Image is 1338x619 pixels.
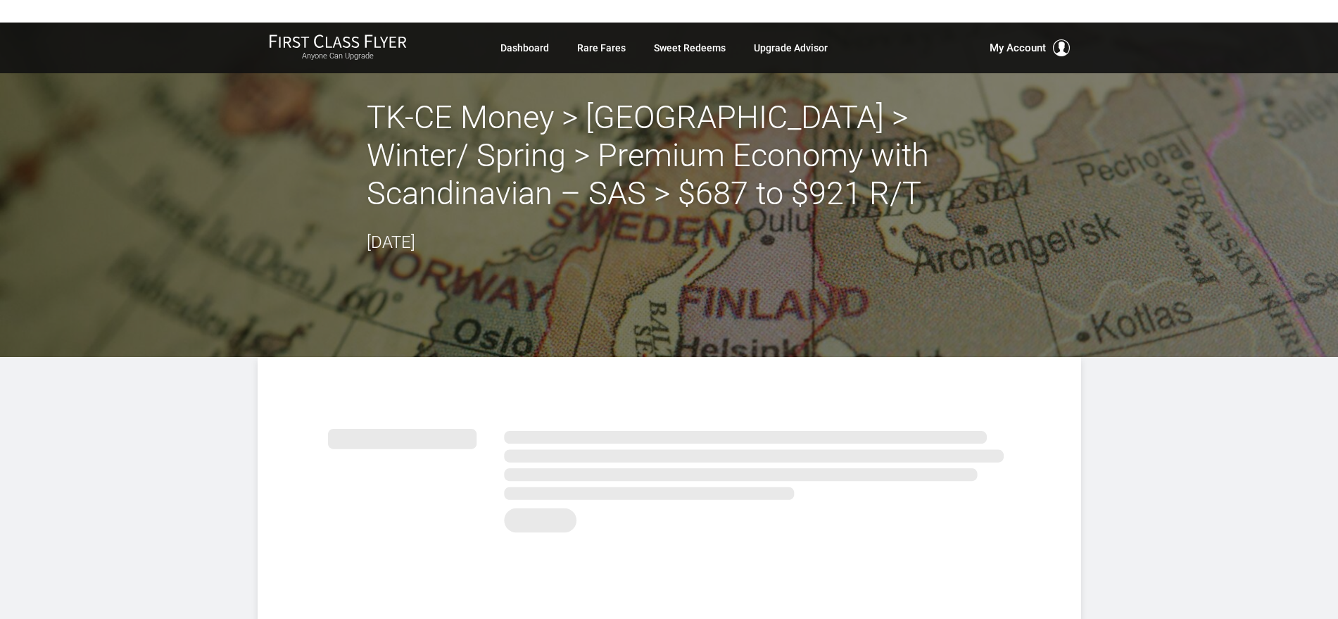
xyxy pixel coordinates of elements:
h2: TK-CE Money > [GEOGRAPHIC_DATA] > Winter/ Spring > Premium Economy with Scandinavian – SAS > $687... [367,99,972,213]
a: Upgrade Advisor [754,35,828,61]
span: My Account [990,39,1046,56]
a: Rare Fares [577,35,626,61]
time: [DATE] [367,232,415,252]
a: First Class FlyerAnyone Can Upgrade [269,34,407,62]
a: Sweet Redeems [654,35,726,61]
a: Dashboard [500,35,549,61]
img: summary.svg [328,413,1011,541]
button: My Account [990,39,1070,56]
img: First Class Flyer [269,34,407,49]
small: Anyone Can Upgrade [269,51,407,61]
